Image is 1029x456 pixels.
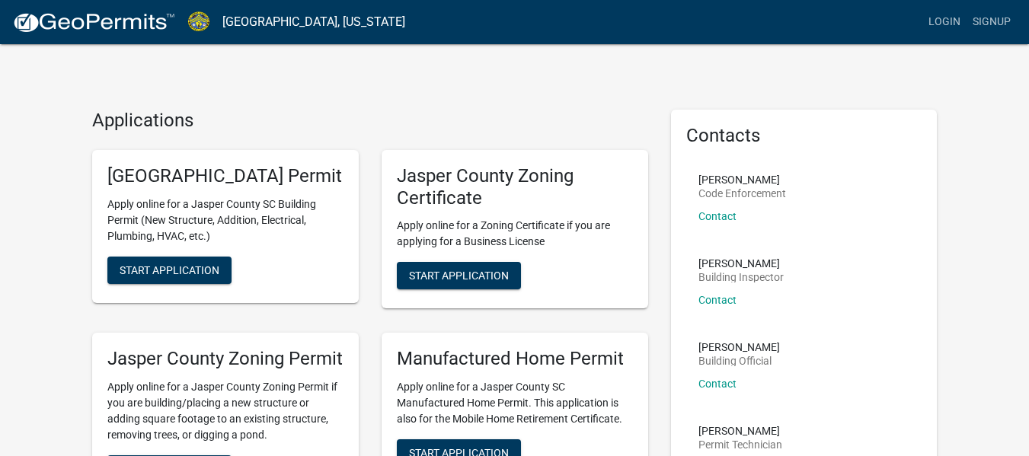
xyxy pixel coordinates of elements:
[698,272,784,282] p: Building Inspector
[120,263,219,276] span: Start Application
[698,258,784,269] p: [PERSON_NAME]
[698,378,737,390] a: Contact
[922,8,967,37] a: Login
[107,257,232,284] button: Start Application
[967,8,1017,37] a: Signup
[698,342,780,352] p: [PERSON_NAME]
[107,165,344,187] h5: [GEOGRAPHIC_DATA] Permit
[698,188,786,199] p: Code Enforcement
[409,269,509,282] span: Start Application
[397,348,633,370] h5: Manufactured Home Permit
[698,294,737,306] a: Contact
[698,174,786,185] p: [PERSON_NAME]
[397,165,633,209] h5: Jasper County Zoning Certificate
[698,439,782,450] p: Permit Technician
[397,262,521,289] button: Start Application
[107,196,344,244] p: Apply online for a Jasper County SC Building Permit (New Structure, Addition, Electrical, Plumbin...
[222,9,405,35] a: [GEOGRAPHIC_DATA], [US_STATE]
[397,379,633,427] p: Apply online for a Jasper County SC Manufactured Home Permit. This application is also for the Mo...
[187,11,210,32] img: Jasper County, South Carolina
[698,356,780,366] p: Building Official
[686,125,922,147] h5: Contacts
[397,218,633,250] p: Apply online for a Zoning Certificate if you are applying for a Business License
[107,348,344,370] h5: Jasper County Zoning Permit
[92,110,648,132] h4: Applications
[107,379,344,443] p: Apply online for a Jasper County Zoning Permit if you are building/placing a new structure or add...
[698,210,737,222] a: Contact
[698,426,782,436] p: [PERSON_NAME]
